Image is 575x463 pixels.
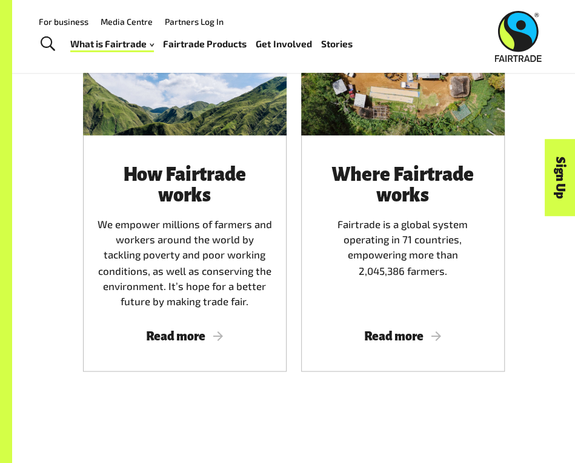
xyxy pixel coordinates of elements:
a: What is Fairtrade [70,36,154,53]
a: How Fairtrade worksWe empower millions of farmers and workers around the world by tackling povert... [83,2,287,371]
a: Partners Log In [165,16,224,27]
a: Fairtrade Products [163,36,247,53]
a: Toggle Search [33,29,62,59]
h3: How Fairtrade works [98,164,272,206]
span: Read more [98,329,272,342]
a: Media Centre [101,16,153,27]
a: Stories [321,36,353,53]
div: We empower millions of farmers and workers around the world by tackling poverty and poor working ... [98,164,272,309]
h3: Where Fairtrade works [316,164,490,206]
img: Fairtrade Australia New Zealand logo [495,11,542,62]
span: Read more [316,329,490,342]
a: Get Involved [256,36,311,53]
a: Where Fairtrade worksFairtrade is a global system operating in 71 countries, empowering more than... [301,2,505,371]
div: Fairtrade is a global system operating in 71 countries, empowering more than 2,045,386 farmers. [316,164,490,309]
a: For business [39,16,88,27]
